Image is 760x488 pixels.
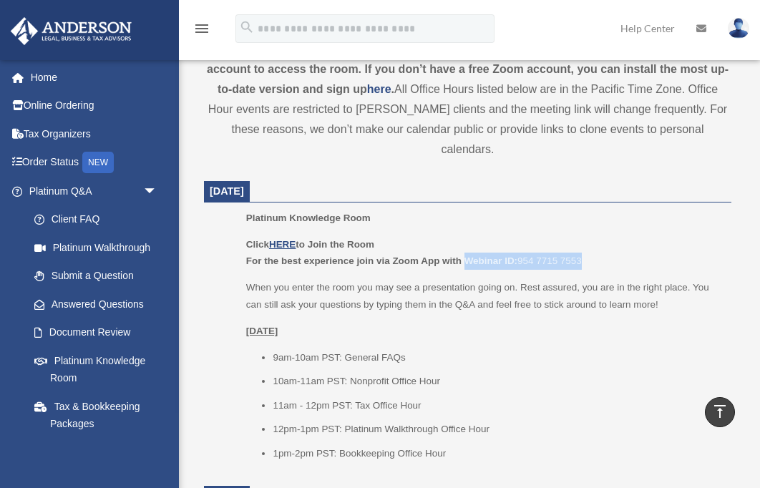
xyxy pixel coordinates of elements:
strong: . [391,83,394,95]
p: When you enter the room you may see a presentation going on. Rest assured, you are in the right p... [246,279,721,313]
a: here [367,83,391,95]
span: arrow_drop_down [143,177,172,206]
span: Platinum Knowledge Room [246,213,371,223]
li: 12pm-1pm PST: Platinum Walkthrough Office Hour [273,421,721,438]
a: Answered Questions [20,290,179,318]
a: Document Review [20,318,179,347]
img: Anderson Advisors Platinum Portal [6,17,136,45]
a: menu [193,25,210,37]
li: 1pm-2pm PST: Bookkeeping Office Hour [273,445,721,462]
li: 10am-11am PST: Nonprofit Office Hour [273,373,721,390]
u: [DATE] [246,326,278,336]
a: Platinum Knowledge Room [20,346,172,392]
a: Tax & Bookkeeping Packages [20,392,179,438]
strong: *This room is being hosted on Zoom. You will be required to log in to your personal Zoom account ... [207,43,729,95]
a: Online Ordering [10,92,179,120]
a: vertical_align_top [705,397,735,427]
a: Platinum Q&Aarrow_drop_down [10,177,179,205]
div: All Office Hours listed below are in the Pacific Time Zone. Office Hour events are restricted to ... [204,39,731,160]
a: Client FAQ [20,205,179,234]
img: User Pic [728,18,749,39]
i: menu [193,20,210,37]
a: Platinum Walkthrough [20,233,179,262]
i: search [239,19,255,35]
b: Click to Join the Room [246,239,374,250]
div: NEW [82,152,114,173]
li: 11am - 12pm PST: Tax Office Hour [273,397,721,414]
li: 9am-10am PST: General FAQs [273,349,721,366]
a: Tax Organizers [10,119,179,148]
a: Submit a Question [20,262,179,291]
i: vertical_align_top [711,403,729,420]
a: HERE [269,239,296,250]
a: Order StatusNEW [10,148,179,177]
p: 954 7715 7553 [246,236,721,270]
b: For the best experience join via Zoom App with Webinar ID: [246,255,517,266]
a: Land Trust & Deed Forum [20,438,179,484]
span: [DATE] [210,185,244,197]
a: Home [10,63,179,92]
